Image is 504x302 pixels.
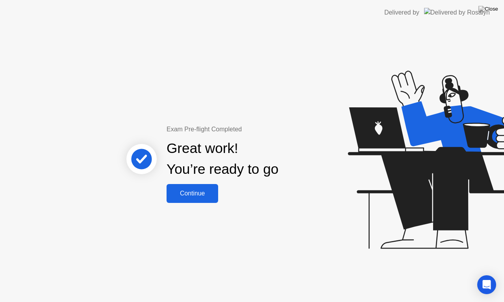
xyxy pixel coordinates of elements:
div: Open Intercom Messenger [477,275,496,294]
img: Close [478,6,498,12]
div: Great work! You’re ready to go [167,138,278,180]
div: Exam Pre-flight Completed [167,125,329,134]
button: Continue [167,184,218,203]
img: Delivered by Rosalyn [424,8,490,17]
div: Continue [169,190,216,197]
div: Delivered by [384,8,419,17]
